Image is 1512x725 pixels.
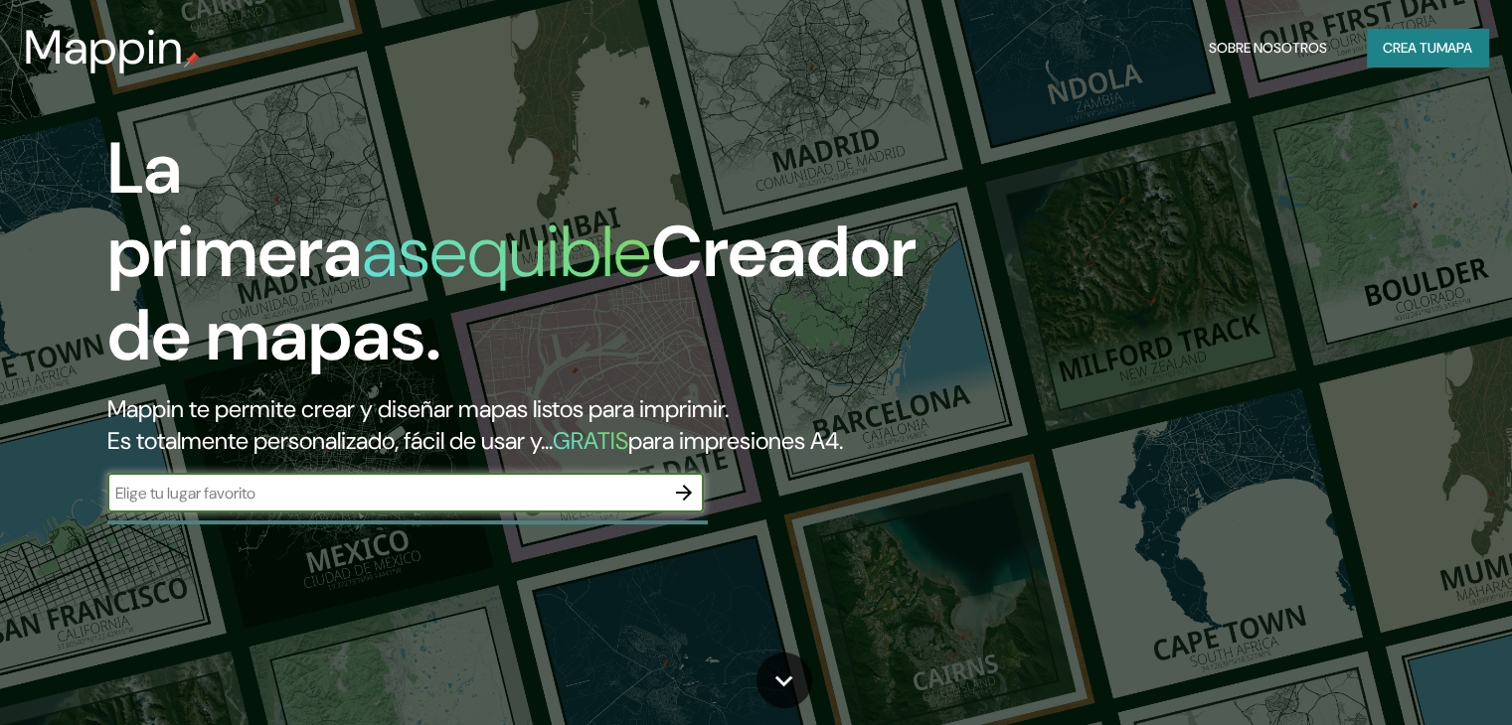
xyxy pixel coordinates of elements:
[107,206,917,381] font: Creador de mapas.
[184,52,200,68] img: pin de mapeo
[1335,648,1490,703] iframe: Help widget launcher
[107,425,553,456] font: Es totalmente personalizado, fácil de usar y...
[1383,39,1436,57] font: Crea tu
[107,393,729,424] font: Mappin te permite crear y diseñar mapas listos para imprimir.
[362,206,651,298] font: asequible
[1201,29,1335,67] button: Sobre nosotros
[628,425,843,456] font: para impresiones A4.
[107,482,664,505] input: Elige tu lugar favorito
[24,16,184,78] font: Mappin
[1209,39,1327,57] font: Sobre nosotros
[1436,39,1472,57] font: mapa
[107,122,362,298] font: La primera
[553,425,628,456] font: GRATIS
[1367,29,1488,67] button: Crea tumapa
